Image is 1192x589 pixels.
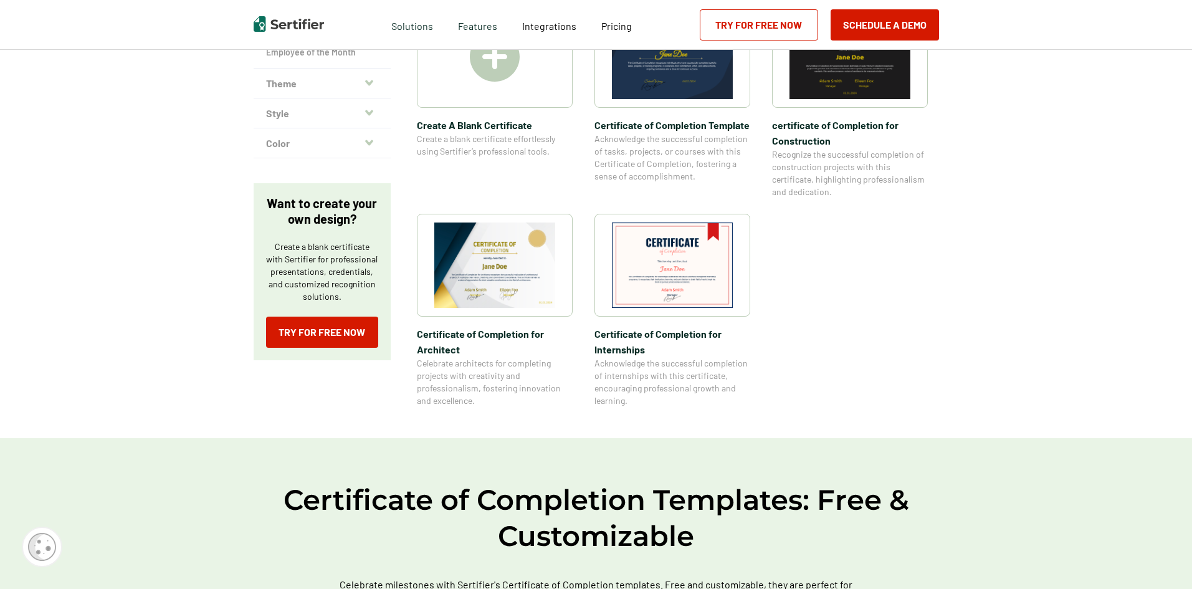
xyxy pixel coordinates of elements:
img: Certificate of Completion​ for Architect [434,223,555,308]
span: Recognize the successful completion of construction projects with this certificate, highlighting ... [772,148,928,198]
button: Style [254,98,391,128]
span: Celebrate architects for completing projects with creativity and professionalism, fostering innov... [417,357,573,407]
a: Try for Free Now [700,9,818,41]
span: Features [458,17,497,32]
span: Pricing [601,20,632,32]
img: Create A Blank Certificate [470,32,520,82]
img: Cookie Popup Icon [28,533,56,561]
p: Want to create your own design? [266,196,378,227]
img: Certificate of Completion​ for Internships [612,223,733,308]
span: Acknowledge the successful completion of tasks, projects, or courses with this Certificate of Com... [594,133,750,183]
img: Certificate of Completion Template [612,14,733,99]
iframe: Chat Widget [1130,529,1192,589]
button: Theme [254,69,391,98]
h2: Certificate of Completion Templates: Free & Customizable [222,482,970,554]
span: Certificate of Completion​ for Internships [594,326,750,357]
span: Certificate of Completion​ for Architect [417,326,573,357]
a: Certificate of Completion​ for ArchitectCertificate of Completion​ for ArchitectCelebrate archite... [417,214,573,407]
a: Try for Free Now [266,317,378,348]
p: Create a blank certificate with Sertifier for professional presentations, credentials, and custom... [266,241,378,303]
span: Acknowledge the successful completion of internships with this certificate, encouraging professio... [594,357,750,407]
button: Color [254,128,391,158]
span: Certificate of Completion Template [594,117,750,133]
a: Certificate of Completion TemplateCertificate of Completion TemplateAcknowledge the successful co... [594,5,750,198]
a: Certificate of Completion​ for InternshipsCertificate of Completion​ for InternshipsAcknowledge t... [594,214,750,407]
span: Create A Blank Certificate [417,117,573,133]
img: Sertifier | Digital Credentialing Platform [254,16,324,32]
a: certificate of Completion for Constructioncertificate of Completion for ConstructionRecognize the... [772,5,928,198]
button: Schedule a Demo [831,9,939,41]
a: Pricing [601,17,632,32]
a: Integrations [522,17,576,32]
img: certificate of Completion for Construction [789,14,910,99]
span: Solutions [391,17,433,32]
span: Integrations [522,20,576,32]
span: Create a blank certificate effortlessly using Sertifier’s professional tools. [417,133,573,158]
span: certificate of Completion for Construction [772,117,928,148]
a: Employee of the Month [266,46,378,59]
